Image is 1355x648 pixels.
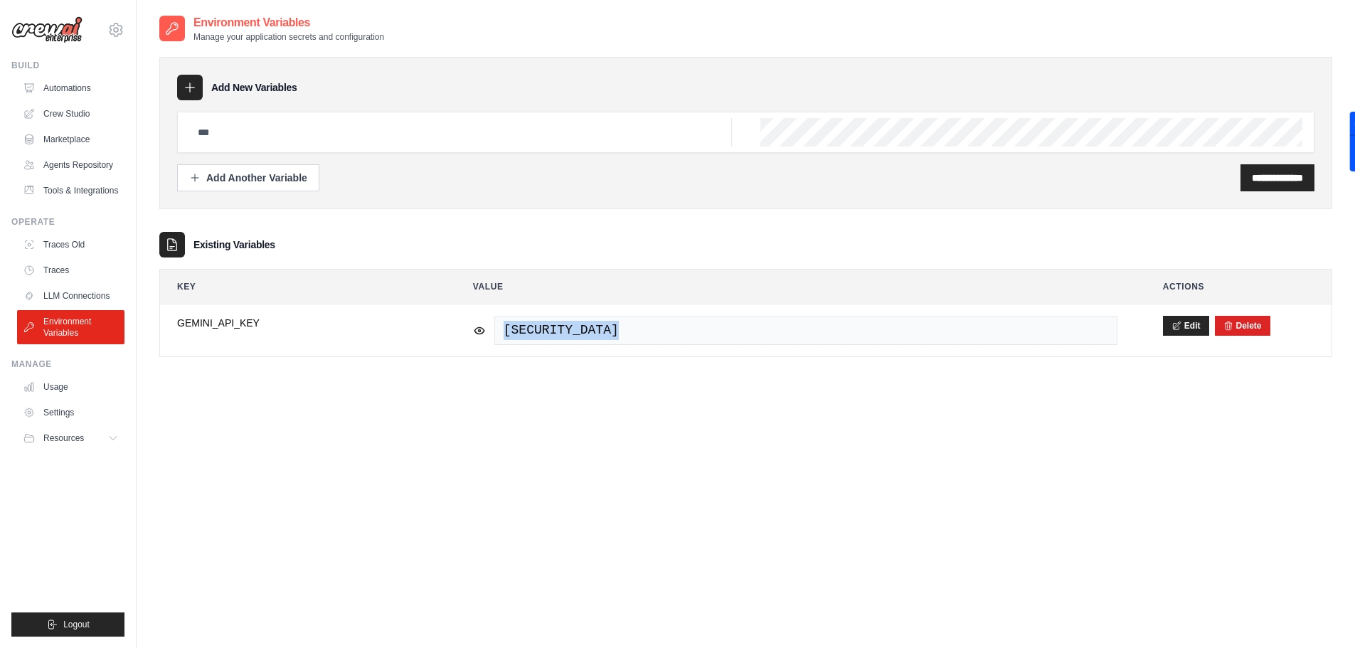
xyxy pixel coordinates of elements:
h3: Add New Variables [211,80,297,95]
div: Build [11,60,124,71]
a: Automations [17,77,124,100]
a: Crew Studio [17,102,124,125]
th: Actions [1146,270,1332,304]
a: Tools & Integrations [17,179,124,202]
img: Logo [11,16,83,43]
a: Environment Variables [17,310,124,344]
th: Key [160,270,445,304]
div: Operate [11,216,124,228]
th: Value [456,270,1135,304]
a: Marketplace [17,128,124,151]
button: Edit [1163,316,1209,336]
span: GEMINI_API_KEY [177,316,427,330]
a: Traces Old [17,233,124,256]
a: Settings [17,401,124,424]
button: Delete [1223,320,1262,331]
span: Resources [43,432,84,444]
a: Usage [17,376,124,398]
span: [SECURITY_DATA] [494,316,1117,345]
p: Manage your application secrets and configuration [193,31,384,43]
button: Logout [11,612,124,637]
a: Agents Repository [17,154,124,176]
h3: Existing Variables [193,238,275,252]
a: LLM Connections [17,285,124,307]
div: Manage [11,358,124,370]
button: Add Another Variable [177,164,319,191]
h2: Environment Variables [193,14,384,31]
span: Logout [63,619,90,630]
div: Add Another Variable [189,171,307,185]
button: Resources [17,427,124,450]
a: Traces [17,259,124,282]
